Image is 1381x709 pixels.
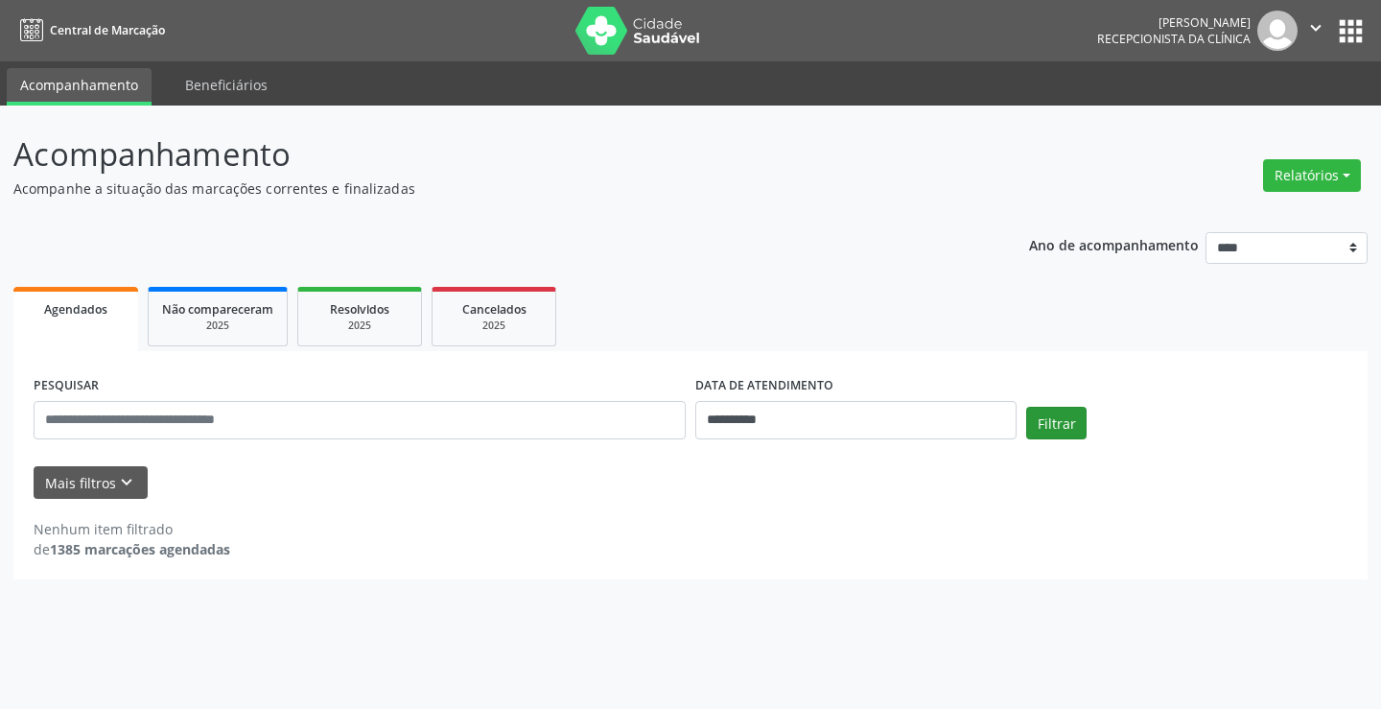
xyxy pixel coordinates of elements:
img: img [1257,11,1298,51]
div: [PERSON_NAME] [1097,14,1251,31]
label: PESQUISAR [34,371,99,401]
a: Acompanhamento [7,68,152,106]
button: Filtrar [1026,407,1087,439]
span: Central de Marcação [50,22,165,38]
button: apps [1334,14,1368,48]
p: Ano de acompanhamento [1029,232,1199,256]
p: Acompanhamento [13,130,961,178]
span: Resolvidos [330,301,389,318]
div: Nenhum item filtrado [34,519,230,539]
button: Mais filtroskeyboard_arrow_down [34,466,148,500]
a: Beneficiários [172,68,281,102]
i: keyboard_arrow_down [116,472,137,493]
i:  [1305,17,1326,38]
div: de [34,539,230,559]
button: Relatórios [1263,159,1361,192]
div: 2025 [312,319,408,333]
div: 2025 [446,319,542,333]
strong: 1385 marcações agendadas [50,540,230,558]
p: Acompanhe a situação das marcações correntes e finalizadas [13,178,961,199]
span: Recepcionista da clínica [1097,31,1251,47]
div: 2025 [162,319,273,333]
span: Cancelados [462,301,527,318]
a: Central de Marcação [13,14,165,46]
span: Não compareceram [162,301,273,318]
label: DATA DE ATENDIMENTO [695,371,833,401]
span: Agendados [44,301,107,318]
button:  [1298,11,1334,51]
